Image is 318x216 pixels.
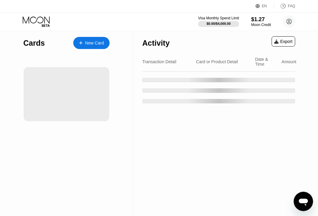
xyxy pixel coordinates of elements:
[274,3,295,9] div: FAQ
[73,37,110,49] div: New Card
[196,59,238,64] div: Card or Product Detail
[255,57,277,67] div: Date & Time
[282,59,296,64] div: Amount
[207,22,231,25] div: $0.00 / $4,000.00
[85,41,104,46] div: New Card
[142,59,176,64] div: Transaction Detail
[274,39,293,44] div: Export
[23,39,45,47] div: Cards
[251,23,271,27] div: Moon Credit
[142,39,170,47] div: Activity
[198,16,239,27] div: Visa Monthly Spend Limit$0.00/$4,000.00
[288,4,295,8] div: FAQ
[256,3,274,9] div: EN
[294,192,313,211] iframe: Button to launch messaging window
[198,16,239,20] div: Visa Monthly Spend Limit
[251,16,271,27] div: $1.27Moon Credit
[251,16,271,23] div: $1.27
[262,4,267,8] div: EN
[272,36,295,47] div: Export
